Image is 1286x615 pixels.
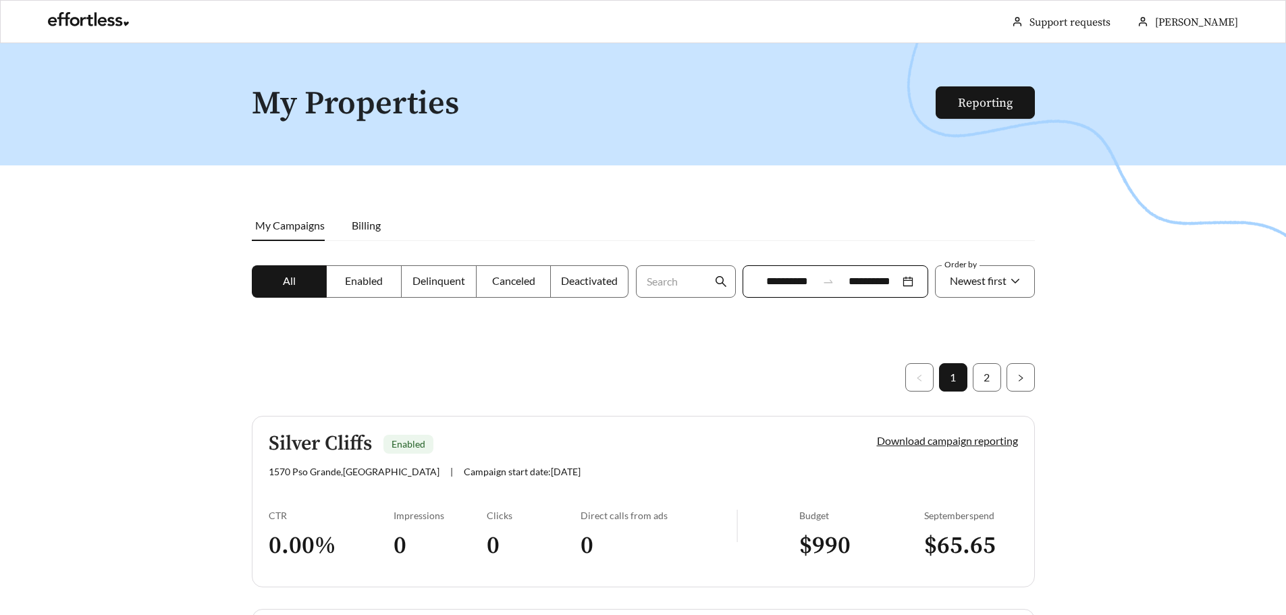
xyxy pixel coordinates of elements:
[1155,16,1238,29] span: [PERSON_NAME]
[352,219,381,232] span: Billing
[252,86,937,122] h1: My Properties
[822,275,834,288] span: swap-right
[924,531,1018,561] h3: $ 65.65
[487,531,581,561] h3: 0
[973,364,1000,391] a: 2
[915,374,923,382] span: left
[255,219,325,232] span: My Campaigns
[487,510,581,521] div: Clicks
[936,86,1035,119] button: Reporting
[822,275,834,288] span: to
[905,363,934,392] button: left
[1007,363,1035,392] li: Next Page
[450,466,453,477] span: |
[1007,363,1035,392] button: right
[799,510,924,521] div: Budget
[252,416,1035,587] a: Silver CliffsEnabled1570 Pso Grande,[GEOGRAPHIC_DATA]|Campaign start date:[DATE]Download campaign...
[736,510,738,542] img: line
[940,364,967,391] a: 1
[958,95,1013,111] a: Reporting
[1017,374,1025,382] span: right
[464,466,581,477] span: Campaign start date: [DATE]
[973,363,1001,392] li: 2
[877,434,1018,447] a: Download campaign reporting
[394,531,487,561] h3: 0
[345,274,383,287] span: Enabled
[269,466,439,477] span: 1570 Pso Grande , [GEOGRAPHIC_DATA]
[269,433,372,455] h5: Silver Cliffs
[394,510,487,521] div: Impressions
[392,438,425,450] span: Enabled
[412,274,465,287] span: Delinquent
[924,510,1018,521] div: September spend
[905,363,934,392] li: Previous Page
[581,531,736,561] h3: 0
[799,531,924,561] h3: $ 990
[492,274,535,287] span: Canceled
[269,531,394,561] h3: 0.00 %
[581,510,736,521] div: Direct calls from ads
[715,275,727,288] span: search
[1029,16,1110,29] a: Support requests
[950,274,1007,287] span: Newest first
[939,363,967,392] li: 1
[561,274,618,287] span: Deactivated
[283,274,296,287] span: All
[269,510,394,521] div: CTR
